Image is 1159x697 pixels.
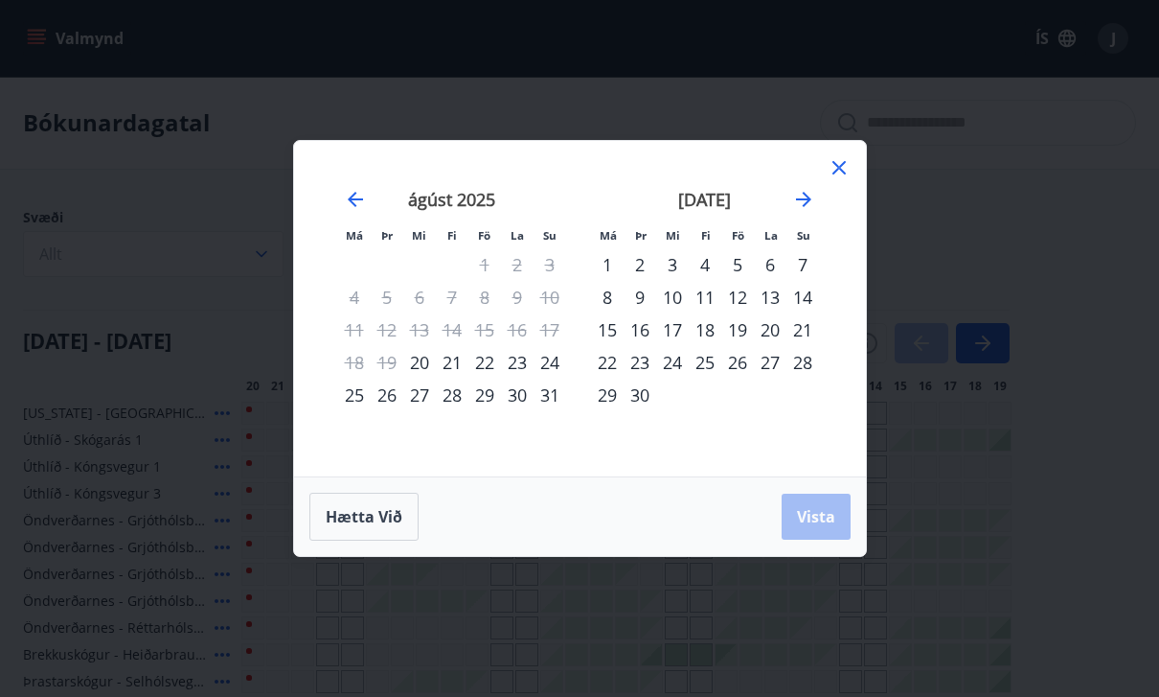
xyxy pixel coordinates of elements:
div: Move forward to switch to the next month. [792,188,815,211]
td: Choose föstudagur, 12. september 2025 as your check-in date. It’s available. [721,281,754,314]
td: Choose þriðjudagur, 9. september 2025 as your check-in date. It’s available. [624,281,656,314]
small: Su [543,228,557,243]
td: Choose föstudagur, 5. september 2025 as your check-in date. It’s available. [721,248,754,281]
small: Má [600,228,617,243]
small: La [764,228,778,243]
td: Not available. föstudagur, 1. ágúst 2025 [468,248,501,281]
div: 17 [656,314,689,346]
td: Choose þriðjudagur, 30. september 2025 as your check-in date. It’s available. [624,379,656,411]
td: Choose föstudagur, 26. september 2025 as your check-in date. It’s available. [721,346,754,379]
td: Choose miðvikudagur, 27. ágúst 2025 as your check-in date. It’s available. [403,379,436,411]
small: Fi [447,228,457,243]
td: Not available. þriðjudagur, 5. ágúst 2025 [371,281,403,314]
td: Choose miðvikudagur, 17. september 2025 as your check-in date. It’s available. [656,314,689,346]
td: Choose sunnudagur, 31. ágúst 2025 as your check-in date. It’s available. [534,379,566,411]
strong: ágúst 2025 [408,188,495,211]
td: Choose laugardagur, 23. ágúst 2025 as your check-in date. It’s available. [501,346,534,379]
td: Choose sunnudagur, 21. september 2025 as your check-in date. It’s available. [786,314,819,346]
div: 12 [721,281,754,314]
td: Not available. mánudagur, 4. ágúst 2025 [338,281,371,314]
div: 26 [371,379,403,411]
td: Choose mánudagur, 8. september 2025 as your check-in date. It’s available. [591,281,624,314]
div: 20 [403,346,436,379]
td: Choose föstudagur, 29. ágúst 2025 as your check-in date. It’s available. [468,379,501,411]
div: 20 [754,314,786,346]
td: Choose mánudagur, 29. september 2025 as your check-in date. It’s available. [591,379,624,411]
td: Choose fimmtudagur, 25. september 2025 as your check-in date. It’s available. [689,346,721,379]
td: Choose þriðjudagur, 26. ágúst 2025 as your check-in date. It’s available. [371,379,403,411]
td: Not available. miðvikudagur, 13. ágúst 2025 [403,314,436,346]
small: Fi [701,228,711,243]
div: 2 [624,248,656,281]
small: Su [797,228,810,243]
td: Choose laugardagur, 6. september 2025 as your check-in date. It’s available. [754,248,786,281]
div: 21 [786,314,819,346]
td: Not available. laugardagur, 9. ágúst 2025 [501,281,534,314]
td: Not available. föstudagur, 8. ágúst 2025 [468,281,501,314]
small: Má [346,228,363,243]
td: Choose mánudagur, 15. september 2025 as your check-in date. It’s available. [591,314,624,346]
small: Fö [478,228,490,243]
td: Choose miðvikudagur, 20. ágúst 2025 as your check-in date. It’s available. [403,346,436,379]
div: 13 [754,281,786,314]
small: Fö [732,228,744,243]
td: Choose miðvikudagur, 10. september 2025 as your check-in date. It’s available. [656,281,689,314]
div: 29 [591,379,624,411]
td: Choose laugardagur, 30. ágúst 2025 as your check-in date. It’s available. [501,379,534,411]
button: Hætta við [309,493,419,541]
td: Choose þriðjudagur, 16. september 2025 as your check-in date. It’s available. [624,314,656,346]
td: Not available. mánudagur, 11. ágúst 2025 [338,314,371,346]
div: 24 [656,346,689,379]
div: 23 [624,346,656,379]
div: 4 [689,248,721,281]
td: Choose mánudagur, 25. ágúst 2025 as your check-in date. It’s available. [338,379,371,411]
div: 27 [403,379,436,411]
div: 22 [591,346,624,379]
span: Hætta við [326,506,402,527]
td: Not available. þriðjudagur, 19. ágúst 2025 [371,346,403,379]
td: Choose mánudagur, 1. september 2025 as your check-in date. It’s available. [591,248,624,281]
div: 16 [624,314,656,346]
small: Mi [666,228,680,243]
td: Choose laugardagur, 13. september 2025 as your check-in date. It’s available. [754,281,786,314]
div: 18 [689,314,721,346]
div: 10 [656,281,689,314]
div: 23 [501,346,534,379]
td: Choose sunnudagur, 7. september 2025 as your check-in date. It’s available. [786,248,819,281]
td: Not available. mánudagur, 18. ágúst 2025 [338,346,371,379]
strong: [DATE] [678,188,731,211]
td: Choose sunnudagur, 24. ágúst 2025 as your check-in date. It’s available. [534,346,566,379]
small: Þr [635,228,647,243]
div: 5 [721,248,754,281]
td: Choose föstudagur, 22. ágúst 2025 as your check-in date. It’s available. [468,346,501,379]
div: 24 [534,346,566,379]
td: Choose fimmtudagur, 21. ágúst 2025 as your check-in date. It’s available. [436,346,468,379]
div: 9 [624,281,656,314]
div: Move backward to switch to the previous month. [344,188,367,211]
div: 1 [591,248,624,281]
td: Choose þriðjudagur, 23. september 2025 as your check-in date. It’s available. [624,346,656,379]
div: 15 [591,314,624,346]
small: La [511,228,524,243]
div: 26 [721,346,754,379]
td: Not available. miðvikudagur, 6. ágúst 2025 [403,281,436,314]
td: Not available. sunnudagur, 10. ágúst 2025 [534,281,566,314]
td: Choose laugardagur, 27. september 2025 as your check-in date. It’s available. [754,346,786,379]
td: Not available. fimmtudagur, 7. ágúst 2025 [436,281,468,314]
td: Choose föstudagur, 19. september 2025 as your check-in date. It’s available. [721,314,754,346]
td: Not available. þriðjudagur, 12. ágúst 2025 [371,314,403,346]
small: Þr [381,228,393,243]
td: Choose fimmtudagur, 18. september 2025 as your check-in date. It’s available. [689,314,721,346]
td: Choose sunnudagur, 14. september 2025 as your check-in date. It’s available. [786,281,819,314]
td: Choose miðvikudagur, 3. september 2025 as your check-in date. It’s available. [656,248,689,281]
td: Choose laugardagur, 20. september 2025 as your check-in date. It’s available. [754,314,786,346]
td: Not available. sunnudagur, 17. ágúst 2025 [534,314,566,346]
td: Not available. laugardagur, 2. ágúst 2025 [501,248,534,281]
div: 21 [436,346,468,379]
div: 29 [468,379,501,411]
div: 25 [689,346,721,379]
div: 14 [786,281,819,314]
div: 8 [591,281,624,314]
div: 27 [754,346,786,379]
div: 3 [656,248,689,281]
